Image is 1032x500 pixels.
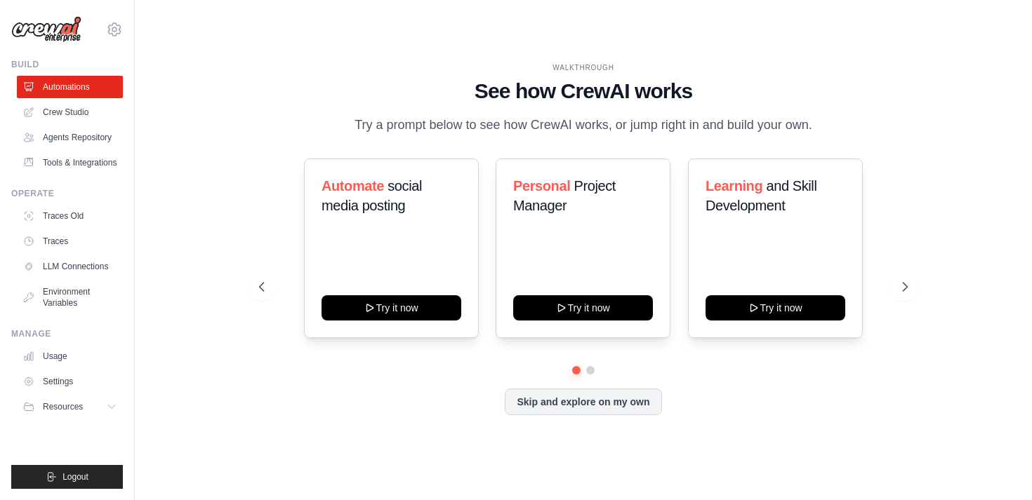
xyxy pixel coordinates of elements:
span: Project Manager [513,178,616,213]
span: Automate [322,178,384,194]
button: Logout [11,465,123,489]
a: Environment Variables [17,281,123,314]
a: LLM Connections [17,255,123,278]
div: Operate [11,188,123,199]
button: Resources [17,396,123,418]
span: Learning [706,178,762,194]
span: Resources [43,401,83,412]
button: Try it now [706,295,845,320]
div: Manage [11,328,123,339]
h1: See how CrewAI works [259,79,907,104]
a: Agents Repository [17,126,123,149]
span: Logout [62,471,88,482]
img: Logo [11,16,81,43]
div: WALKTHROUGH [259,62,907,73]
span: Personal [513,178,570,194]
a: Traces Old [17,205,123,227]
div: Build [11,59,123,70]
a: Tools & Integrations [17,151,123,174]
a: Crew Studio [17,101,123,123]
span: social media posting [322,178,422,213]
a: Settings [17,370,123,393]
a: Usage [17,345,123,367]
a: Traces [17,230,123,252]
a: Automations [17,76,123,98]
button: Try it now [322,295,461,320]
p: Try a prompt below to see how CrewAI works, or jump right in and build your own. [348,115,819,135]
button: Try it now [513,295,653,320]
button: Skip and explore on my own [505,388,661,415]
span: and Skill Development [706,178,816,213]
